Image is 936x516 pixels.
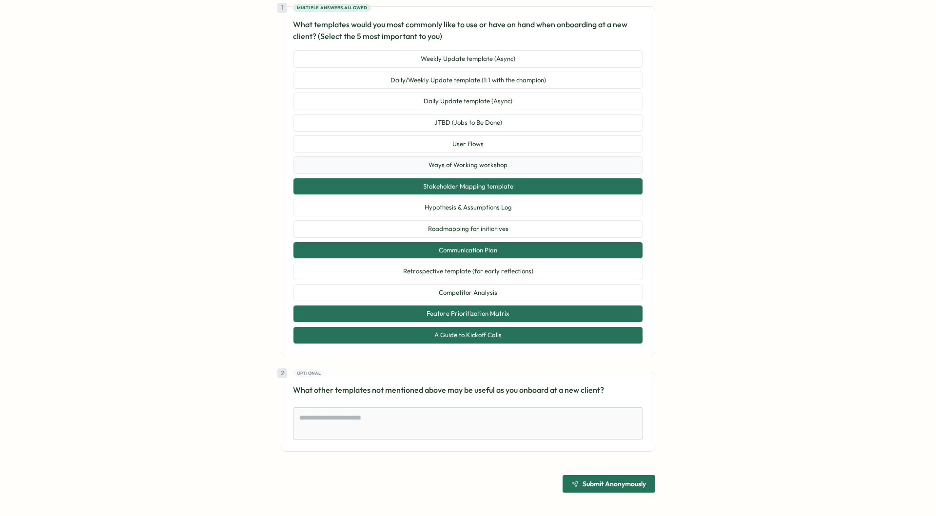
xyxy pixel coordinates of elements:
[297,370,321,377] span: Optional
[293,305,643,323] button: Feature Prioritization Matrix
[293,19,643,43] p: What templates would you most commonly like to use or have on hand when onboarding at a new clien...
[277,3,287,13] div: 1
[293,220,643,238] button: Roadmapping for initiatives
[293,199,643,216] button: Hypothesis & Assumptions Log
[293,384,643,396] p: What other templates not mentioned above may be useful as you onboard at a new client?
[293,242,643,259] button: Communication Plan
[293,156,643,174] button: Ways of Working workshop
[293,50,643,68] button: Weekly Update template (Async)
[277,368,287,378] div: 2
[293,263,643,280] button: Retrospective template (for early reflections)
[293,114,643,132] button: JTBD (Jobs to Be Done)
[583,480,646,487] span: Submit Anonymously
[297,4,368,11] span: Multiple answers allowed
[293,93,643,110] button: Daily Update template (Async)
[293,284,643,302] button: Competitor Analysis
[293,178,643,195] button: Stakeholder Mapping template
[563,475,655,493] button: Submit Anonymously
[293,135,643,153] button: User Flows
[293,72,643,89] button: Daily/Weekly Update template (1:1 with the champion)
[293,326,643,344] button: A Guide to Kickoff Calls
